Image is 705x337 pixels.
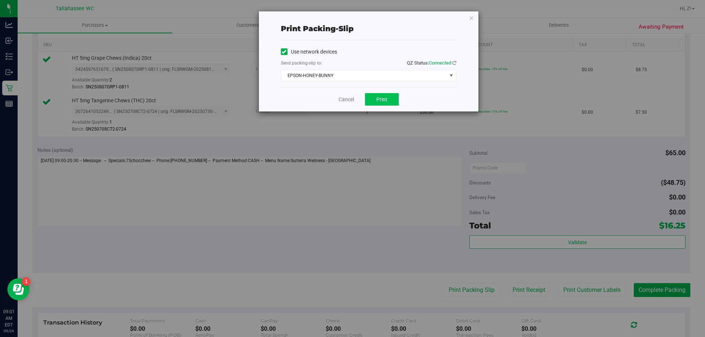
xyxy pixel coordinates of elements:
span: select [446,70,456,81]
a: Cancel [339,96,354,103]
iframe: Resource center unread badge [22,277,30,286]
span: Connected [429,60,451,66]
span: Print packing-slip [281,24,354,33]
iframe: Resource center [7,278,29,300]
label: Use network devices [281,48,337,56]
span: Print [376,96,387,102]
button: Print [365,93,399,106]
label: Send packing-slip to: [281,60,322,66]
span: QZ Status: [407,60,456,66]
span: EPSON-HONEY-BUNNY [281,70,447,81]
